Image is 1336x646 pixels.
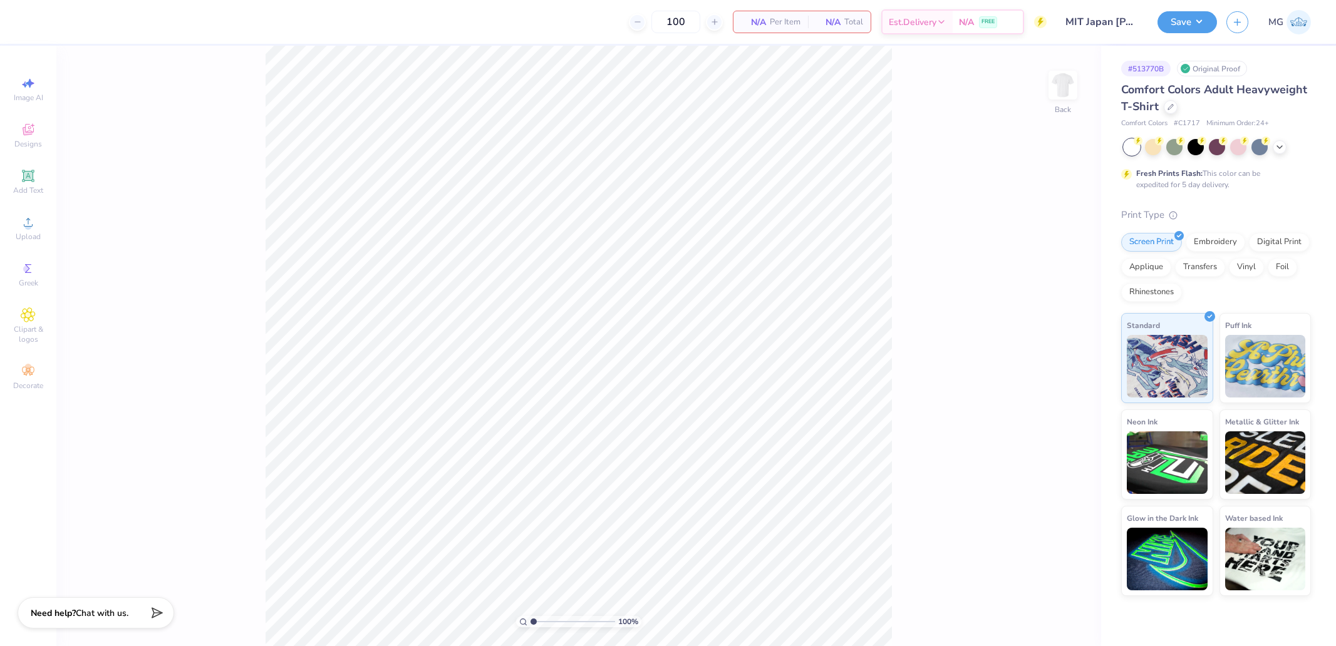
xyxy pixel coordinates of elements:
[1136,168,1203,178] strong: Fresh Prints Flash:
[1055,104,1071,115] div: Back
[1249,233,1310,252] div: Digital Print
[741,16,766,29] span: N/A
[1229,258,1264,277] div: Vinyl
[1268,258,1297,277] div: Foil
[1186,233,1245,252] div: Embroidery
[1121,283,1182,302] div: Rhinestones
[1225,415,1299,428] span: Metallic & Glitter Ink
[618,616,638,627] span: 100 %
[1268,10,1311,34] a: MG
[1287,10,1311,34] img: Michael Galon
[1121,258,1171,277] div: Applique
[651,11,700,33] input: – –
[816,16,841,29] span: N/A
[1127,511,1198,525] span: Glow in the Dark Ink
[1225,335,1306,397] img: Puff Ink
[1050,73,1075,98] img: Back
[1121,61,1171,76] div: # 513770B
[1225,319,1251,332] span: Puff Ink
[19,278,38,288] span: Greek
[1174,118,1200,129] span: # C1717
[13,381,43,391] span: Decorate
[1127,431,1208,494] img: Neon Ink
[1056,9,1148,34] input: Untitled Design
[31,607,76,619] strong: Need help?
[1175,258,1225,277] div: Transfers
[844,16,863,29] span: Total
[959,16,974,29] span: N/A
[770,16,800,29] span: Per Item
[76,607,128,619] span: Chat with us.
[1121,208,1311,222] div: Print Type
[1136,168,1290,190] div: This color can be expedited for 5 day delivery.
[1121,118,1168,129] span: Comfort Colors
[1127,319,1160,332] span: Standard
[16,232,41,242] span: Upload
[13,185,43,195] span: Add Text
[14,93,43,103] span: Image AI
[1157,11,1217,33] button: Save
[1225,528,1306,590] img: Water based Ink
[1127,335,1208,397] img: Standard
[889,16,936,29] span: Est. Delivery
[14,139,42,149] span: Designs
[1206,118,1269,129] span: Minimum Order: 24 +
[1127,415,1157,428] span: Neon Ink
[1225,511,1283,525] span: Water based Ink
[1121,233,1182,252] div: Screen Print
[981,18,995,26] span: FREE
[1177,61,1247,76] div: Original Proof
[1268,15,1283,29] span: MG
[6,324,50,344] span: Clipart & logos
[1225,431,1306,494] img: Metallic & Glitter Ink
[1127,528,1208,590] img: Glow in the Dark Ink
[1121,82,1307,114] span: Comfort Colors Adult Heavyweight T-Shirt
